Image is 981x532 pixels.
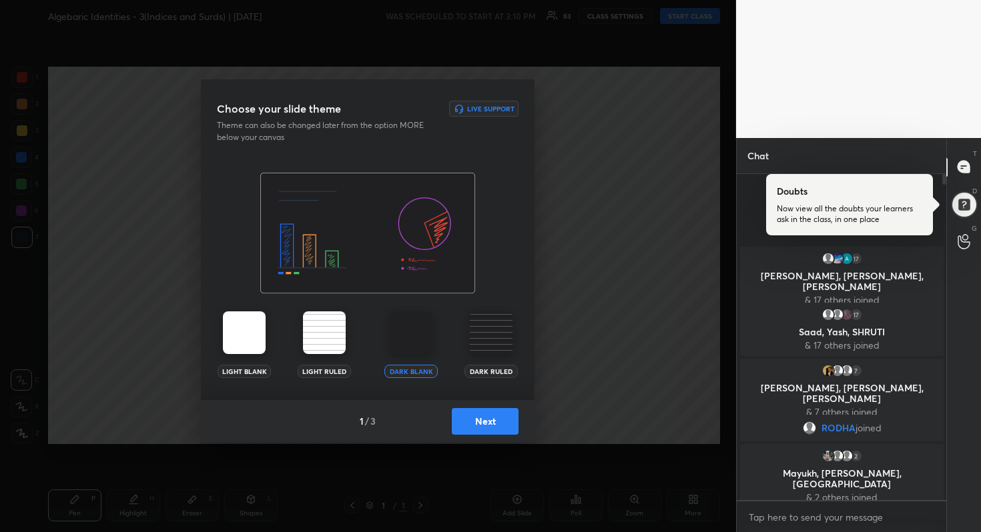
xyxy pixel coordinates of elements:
button: Next [452,408,519,435]
p: Theme can also be changed later from the option MORE below your canvas [217,119,433,143]
img: default.png [830,308,844,321]
h3: Choose your slide theme [217,101,341,117]
img: default.png [802,421,815,435]
span: joined [855,423,881,433]
img: default.png [830,364,844,377]
img: darkTheme.aa1caeba.svg [390,311,432,354]
p: & 17 others joined [748,295,936,305]
p: [PERSON_NAME], [PERSON_NAME], [PERSON_NAME] [748,383,936,404]
h4: 3 [370,414,376,428]
p: Mayukh, [PERSON_NAME], [GEOGRAPHIC_DATA] [748,468,936,489]
img: lightRuledTheme.002cd57a.svg [303,311,346,354]
img: thumbnail.jpg [821,449,834,463]
img: thumbnail.jpg [840,308,853,321]
p: & 17 others joined [748,340,936,351]
div: Dark Blank [384,365,438,378]
img: thumbnail.jpg [821,364,834,377]
p: [PERSON_NAME], [PERSON_NAME], [PERSON_NAME] [748,271,936,292]
img: darkRuledTheme.359fb5fd.svg [470,311,513,354]
div: 17 [849,252,862,265]
p: T [973,149,977,159]
img: default.png [830,449,844,463]
span: RODHA [821,423,855,433]
p: D [972,186,977,196]
p: & 7 others joined [748,407,936,417]
img: thumbnail.jpg [840,252,853,265]
img: default.png [840,364,853,377]
img: thumbnail.jpg [830,252,844,265]
p: Saad, Yash, SHRUTI [748,327,936,337]
h4: / [365,414,369,428]
img: darkThemeBanner.f801bae7.svg [260,173,475,294]
h4: 1 [360,414,364,428]
div: Light Blank [218,365,271,378]
img: default.png [821,308,834,321]
div: Light Ruled [298,365,351,378]
div: grid [737,244,947,500]
p: & 2 others joined [748,492,936,503]
p: G [972,223,977,233]
div: 2 [849,449,862,463]
img: default.png [821,252,834,265]
h6: Live Support [467,105,515,112]
div: Dark Ruled [464,365,518,378]
img: default.png [840,449,853,463]
div: 17 [849,308,862,321]
img: lightTheme.5bb83c5b.svg [223,311,266,354]
div: 7 [849,364,862,377]
p: Chat [737,138,779,173]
